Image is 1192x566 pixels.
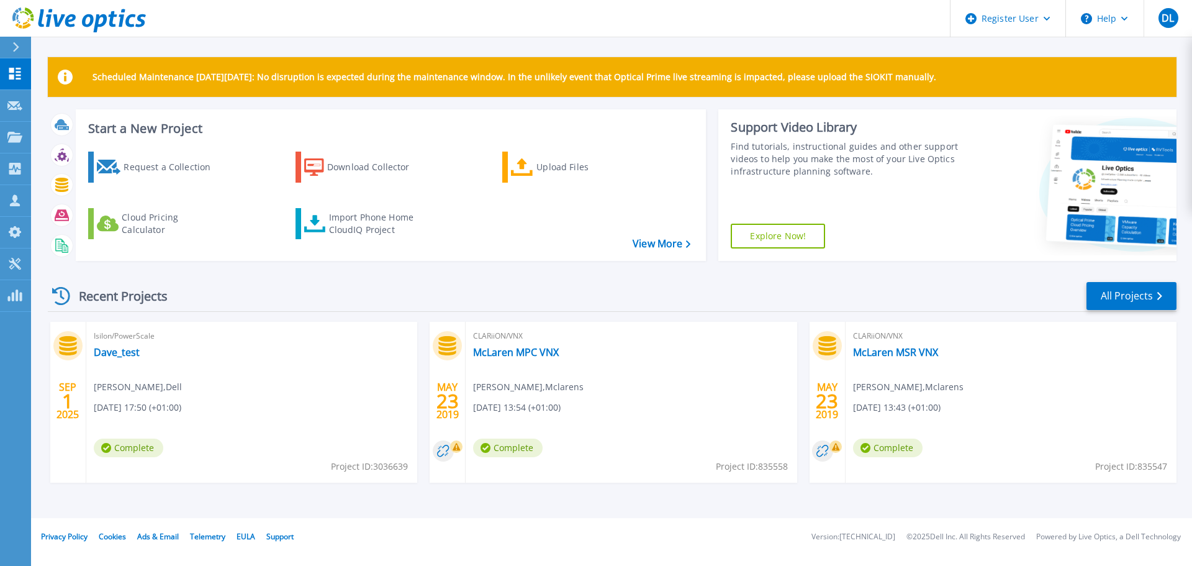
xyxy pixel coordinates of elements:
div: Request a Collection [124,155,223,180]
span: Project ID: 835547 [1095,460,1167,473]
span: Complete [94,439,163,457]
span: [PERSON_NAME] , Dell [94,380,182,394]
span: DL [1162,13,1174,23]
span: 23 [816,396,838,406]
div: Download Collector [327,155,427,180]
a: Upload Files [502,152,641,183]
a: Explore Now! [731,224,825,249]
a: Dave_test [94,346,140,358]
a: Cookies [99,531,126,542]
a: Request a Collection [88,152,227,183]
a: Download Collector [296,152,434,183]
a: McLaren MSR VNX [853,346,938,358]
div: MAY 2019 [815,378,839,424]
a: Support [266,531,294,542]
span: Project ID: 835558 [716,460,788,473]
li: Powered by Live Optics, a Dell Technology [1036,533,1181,541]
span: [PERSON_NAME] , Mclarens [853,380,964,394]
a: Telemetry [190,531,225,542]
div: Upload Files [536,155,636,180]
span: 23 [436,396,459,406]
div: Find tutorials, instructional guides and other support videos to help you make the most of your L... [731,140,964,178]
a: All Projects [1086,282,1176,310]
div: Recent Projects [48,281,184,311]
span: Project ID: 3036639 [331,460,408,473]
a: Cloud Pricing Calculator [88,208,227,239]
div: SEP 2025 [56,378,79,424]
span: [DATE] 13:54 (+01:00) [473,401,561,414]
div: Cloud Pricing Calculator [122,211,221,236]
a: McLaren MPC VNX [473,346,559,358]
h3: Start a New Project [88,122,690,135]
span: [PERSON_NAME] , Mclarens [473,380,584,394]
div: MAY 2019 [436,378,459,424]
span: [DATE] 17:50 (+01:00) [94,401,181,414]
span: [DATE] 13:43 (+01:00) [853,401,941,414]
a: Ads & Email [137,531,179,542]
li: © 2025 Dell Inc. All Rights Reserved [906,533,1025,541]
a: View More [633,238,690,250]
span: CLARiiON/VNX [853,329,1169,343]
a: EULA [237,531,255,542]
span: Isilon/PowerScale [94,329,410,343]
span: Complete [853,439,923,457]
div: Import Phone Home CloudIQ Project [329,211,426,236]
a: Privacy Policy [41,531,88,542]
span: CLARiiON/VNX [473,329,789,343]
p: Scheduled Maintenance [DATE][DATE]: No disruption is expected during the maintenance window. In t... [93,72,936,82]
span: Complete [473,439,543,457]
span: 1 [62,396,73,406]
li: Version: [TECHNICAL_ID] [811,533,895,541]
div: Support Video Library [731,119,964,135]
